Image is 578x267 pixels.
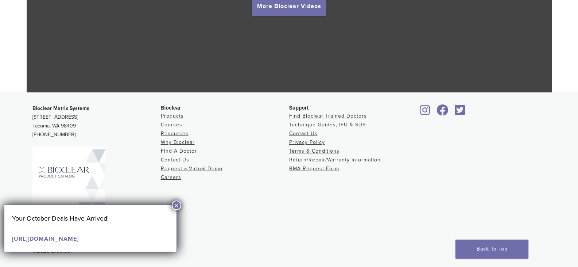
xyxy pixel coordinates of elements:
a: Technique Guides, IFU & SDS [289,122,366,128]
a: Find A Doctor [161,148,197,154]
img: Bioclear [32,146,105,241]
a: Careers [161,174,181,180]
a: Why Bioclear [161,139,195,145]
a: Bioclear [434,109,451,116]
a: Privacy Policy [289,139,325,145]
a: Request a Virtual Demo [161,165,222,172]
a: Products [161,113,184,119]
a: Return/Repair/Warranty Information [289,157,381,163]
a: Find Bioclear Trained Doctors [289,113,367,119]
a: Terms & Conditions [289,148,340,154]
a: Bioclear [418,109,433,116]
a: Contact Us [289,130,318,137]
strong: Bioclear Matrix Systems [32,105,89,111]
div: ©2025 Bioclear [32,247,546,255]
span: Support [289,105,309,111]
a: Back To Top [455,240,528,259]
span: Bioclear [161,105,181,111]
a: Courses [161,122,182,128]
a: Contact Us [161,157,189,163]
p: Your October Deals Have Arrived! [12,213,169,224]
p: [STREET_ADDRESS] Tacoma, WA 98409 [PHONE_NUMBER] [32,104,161,139]
a: [URL][DOMAIN_NAME] [12,235,79,243]
button: Close [172,201,181,210]
a: Bioclear [453,109,468,116]
a: Resources [161,130,189,137]
a: RMA Request Form [289,165,339,172]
